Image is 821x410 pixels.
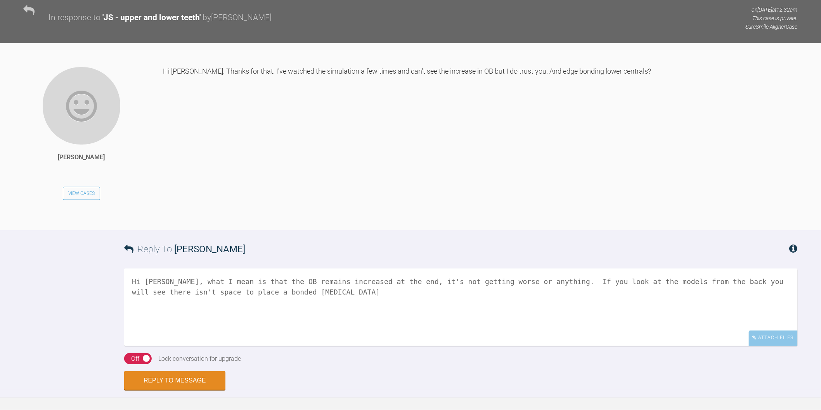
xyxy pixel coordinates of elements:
div: ' JS - upper and lower teeth ' [102,11,201,24]
div: Hi [PERSON_NAME]. Thanks for that. I've watched the simulation a few times and can't see the incr... [163,66,798,219]
p: on [DATE] at 12:32am [746,5,798,14]
h3: Reply To [124,242,245,257]
div: In response to [48,11,100,24]
button: Reply to Message [124,371,225,390]
div: by [PERSON_NAME] [203,11,272,24]
div: Off [131,354,139,364]
textarea: Hi [PERSON_NAME], what I mean is that the OB remains increased at the end, it's not getting worse... [124,269,798,346]
div: Attach Files [749,331,798,346]
p: SureSmile Aligner Case [746,22,798,31]
img: Rupen Patel [42,66,121,145]
a: View Cases [63,187,100,200]
div: [PERSON_NAME] [58,152,105,162]
p: This case is private. [746,14,798,22]
div: Lock conversation for upgrade [159,354,241,364]
span: [PERSON_NAME] [174,244,245,255]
